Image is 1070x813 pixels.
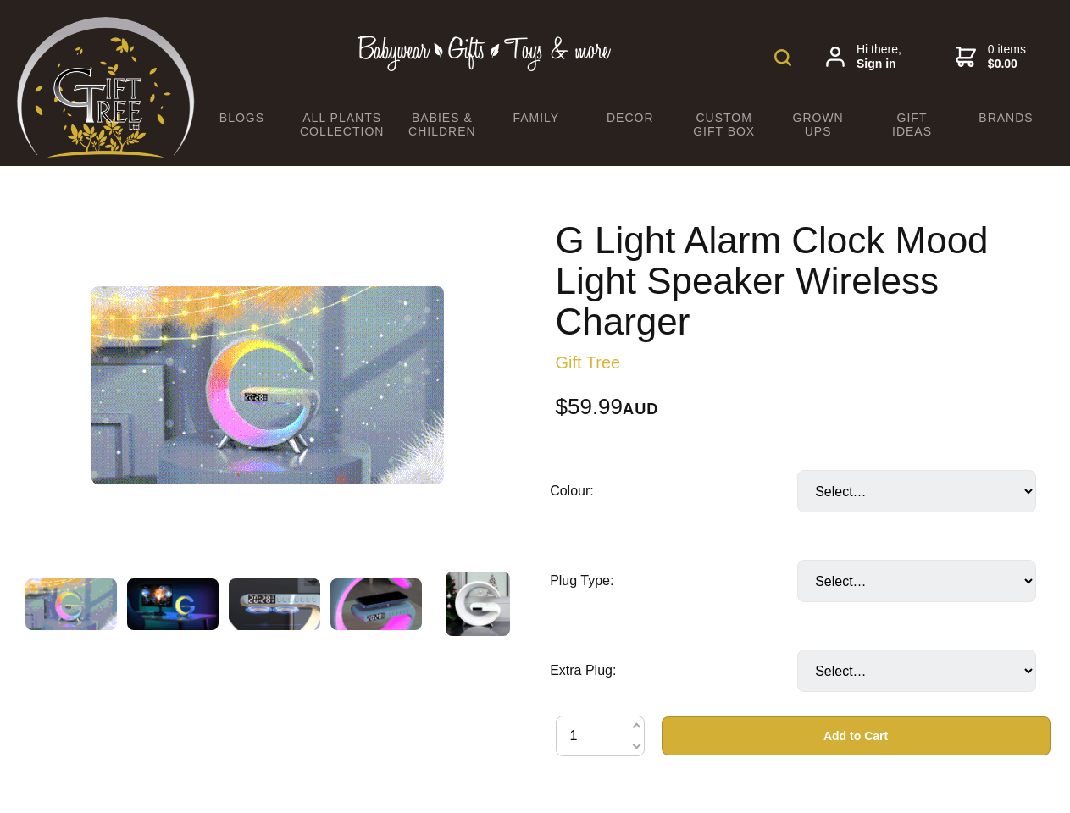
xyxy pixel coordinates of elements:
[826,42,901,72] a: Hi there,Sign in
[988,57,1026,72] strong: $0.00
[289,100,395,149] a: All Plants Collection
[330,578,422,630] img: G Light Alarm Clock Mood Light Speaker Wireless Charger
[358,36,612,71] img: Babywear - Gifts - Toys & more
[556,220,1051,342] h1: G Light Alarm Clock Mood Light Speaker Wireless Charger
[556,353,621,372] a: Gift Tree
[550,626,797,716] td: Extra Plug:
[857,42,901,72] span: Hi there,
[229,578,320,630] img: G Light Alarm Clock Mood Light Speaker Wireless Charger
[489,100,583,135] a: Family
[17,17,195,158] img: Babyware - Gifts - Toys and more...
[395,100,489,149] a: Babies & Children
[91,286,444,484] img: G Light Alarm Clock Mood Light Speaker Wireless Charger
[865,100,959,149] a: Gift Ideas
[550,536,797,626] td: Plug Type:
[988,42,1026,72] span: 0 items
[550,446,797,536] td: Colour:
[956,42,1026,72] a: 0 items$0.00
[774,49,791,66] img: product search
[195,100,289,135] a: BLOGS
[446,572,510,636] img: G Light Alarm Clock Mood Light Speaker Wireless Charger
[623,401,658,418] span: AUD
[556,396,1051,419] div: $59.99
[127,578,219,630] img: G Light Alarm Clock Mood Light Speaker Wireless Charger
[857,57,901,72] strong: Sign in
[662,716,1051,755] button: Add to Cart
[25,578,117,630] img: G Light Alarm Clock Mood Light Speaker Wireless Charger
[771,100,865,149] a: Grown Ups
[583,100,677,135] a: Decor
[677,100,771,149] a: Custom Gift Box
[959,100,1053,135] a: Brands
